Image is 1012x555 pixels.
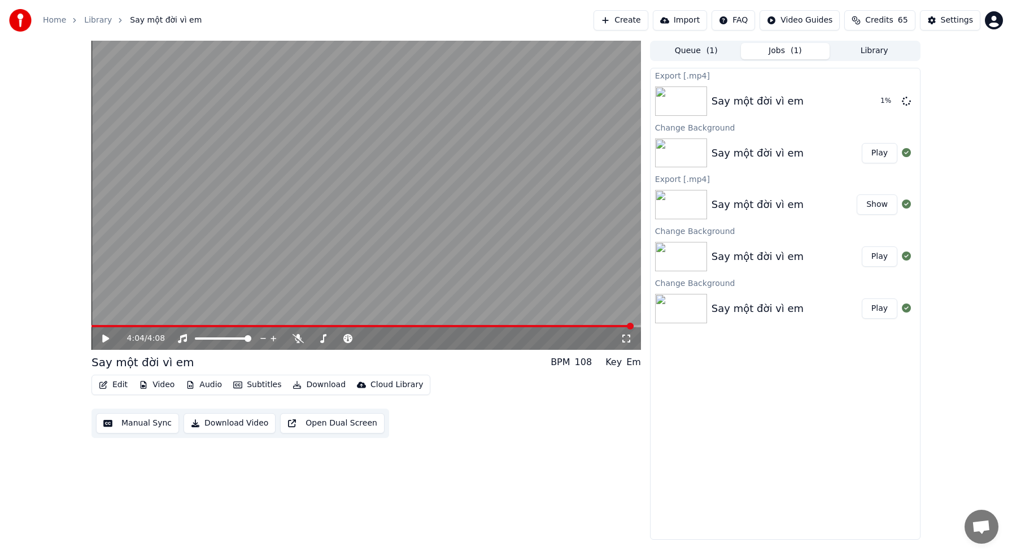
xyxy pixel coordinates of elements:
[862,298,897,319] button: Play
[712,93,804,109] div: Say một đời vì em
[651,276,920,289] div: Change Background
[147,333,165,344] span: 4:08
[712,301,804,316] div: Say một đời vì em
[651,224,920,237] div: Change Background
[712,249,804,265] div: Say một đời vì em
[651,120,920,134] div: Change Background
[626,355,641,369] div: Em
[760,10,840,31] button: Video Guides
[920,10,980,31] button: Settings
[712,10,755,31] button: FAQ
[575,355,592,369] div: 108
[862,246,897,267] button: Play
[880,97,897,106] div: 1 %
[844,10,915,31] button: Credits65
[43,15,202,26] nav: breadcrumb
[184,413,276,433] button: Download Video
[941,15,973,26] div: Settings
[965,510,998,544] div: Open chat
[94,377,132,393] button: Edit
[741,43,830,59] button: Jobs
[862,143,897,163] button: Play
[712,197,804,213] div: Say một đời vì em
[229,377,286,393] button: Subtitles
[865,15,893,26] span: Credits
[127,333,154,344] div: /
[712,145,804,161] div: Say một đời vì em
[280,413,385,433] button: Open Dual Screen
[134,377,179,393] button: Video
[857,194,897,215] button: Show
[652,43,741,59] button: Queue
[651,68,920,82] div: Export [.mp4]
[653,10,707,31] button: Import
[91,354,194,370] div: Say một đời vì em
[706,45,718,57] span: ( 1 )
[43,15,66,26] a: Home
[9,9,32,32] img: youka
[651,172,920,185] div: Export [.mp4]
[370,379,423,391] div: Cloud Library
[594,10,648,31] button: Create
[127,333,145,344] span: 4:04
[605,355,622,369] div: Key
[830,43,919,59] button: Library
[288,377,350,393] button: Download
[96,413,179,433] button: Manual Sync
[898,15,908,26] span: 65
[181,377,226,393] button: Audio
[130,15,202,26] span: Say một đời vì em
[791,45,802,57] span: ( 1 )
[84,15,112,26] a: Library
[551,355,570,369] div: BPM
